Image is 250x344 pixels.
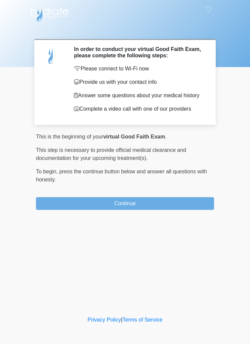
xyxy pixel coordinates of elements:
p: Complete a video call with one of our providers [74,105,204,113]
a: Privacy Policy [88,317,121,323]
h2: In order to conduct your virtual Good Faith Exam, please complete the following steps: [74,46,204,59]
a: Terms of Service [122,317,162,323]
span: This step is necessary to provide official medical clearance and documentation for your upcoming ... [36,147,186,161]
p: Provide us with your contact info [74,78,204,86]
img: Agent Avatar [41,46,61,66]
span: . [165,134,166,139]
img: Hydrate IV Bar - Chandler Logo [29,5,70,22]
h1: ‎ ‎ [31,24,219,37]
button: Continue [36,197,214,210]
span: This is the beginning of your [36,134,103,139]
strong: virtual Good Faith Exam [103,134,165,139]
p: Please connect to Wi-Fi now [74,65,204,73]
span: press the continue button below and answer all questions with honesty. [36,169,207,182]
a: | [121,317,122,323]
span: To begin, [36,169,59,174]
p: Answer some questions about your medical history [74,92,204,100]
